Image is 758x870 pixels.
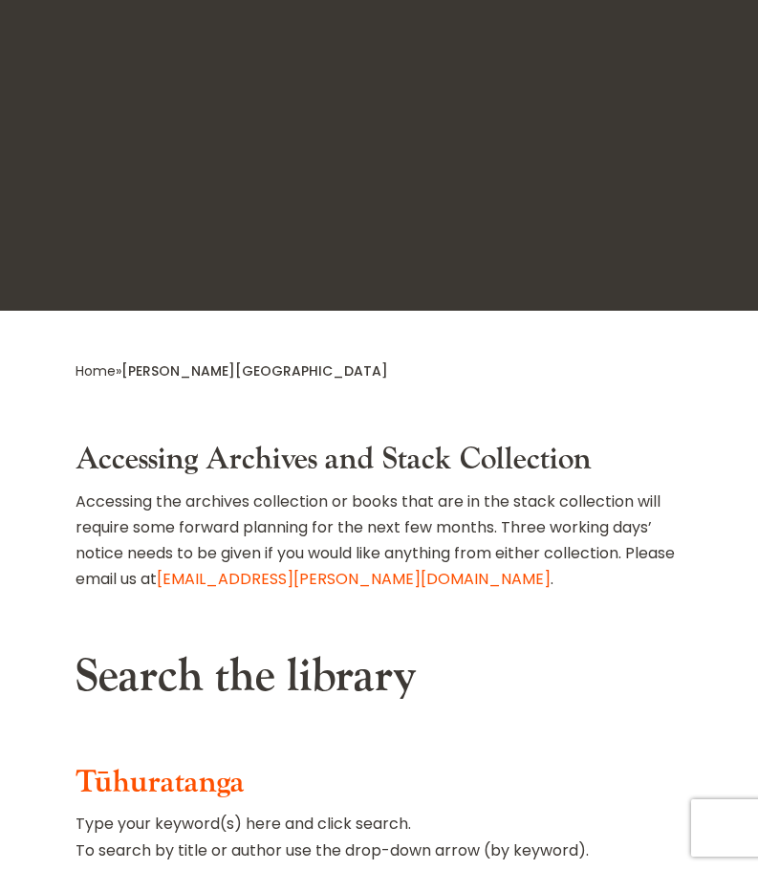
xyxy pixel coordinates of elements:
h2: Search the library [76,649,682,714]
a: [EMAIL_ADDRESS][PERSON_NAME][DOMAIN_NAME] [157,568,551,590]
span: » [76,361,388,381]
a: Home [76,361,116,381]
h3: Tūhuratanga [76,765,682,811]
h3: Accessing Archives and Stack Collection [76,442,682,488]
span: [PERSON_NAME][GEOGRAPHIC_DATA] [121,361,388,381]
p: Accessing the archives collection or books that are in the stack collection will require some for... [76,489,682,593]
